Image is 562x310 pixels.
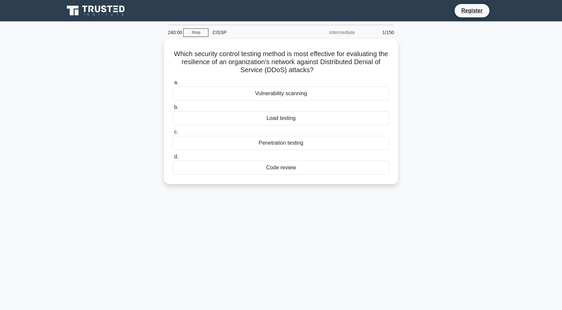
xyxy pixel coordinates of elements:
span: c. [174,129,178,135]
div: Code review [173,161,389,175]
div: 240:00 [164,26,183,39]
div: CISSP [208,26,300,39]
span: a. [174,80,178,85]
div: Vulnerability scanning [173,87,389,101]
div: 1/150 [359,26,398,39]
div: Load testing [173,111,389,125]
a: Stop [183,28,208,37]
a: Register [457,6,487,15]
div: Penetration testing [173,136,389,150]
span: b. [174,104,178,110]
span: d. [174,154,178,159]
div: Intermediate [300,26,359,39]
h5: Which security control testing method is most effective for evaluating the resilience of an organ... [172,50,390,74]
